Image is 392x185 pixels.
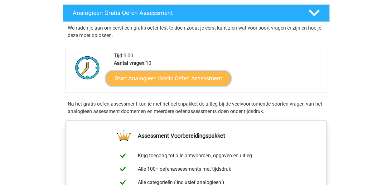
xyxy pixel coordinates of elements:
h4: Analogieen Gratis Oefen Assessment [73,9,298,17]
div: Na het gratis oefen assessment kun je met het oefenpakket de uitleg bij de veelvoorkomende soorte... [65,100,327,115]
img: Klok [72,52,103,83]
p: We raden je aan om eerst een gratis oefentest te doen zodat je eerst kunt zien wat voor soort vra... [68,24,325,39]
a: Start Analogieen Gratis Oefen Assessment [106,71,231,86]
a: Analogieen Gratis Oefen Assessment [60,4,332,22]
b: Aantal vragen: [114,60,146,66]
div: 5:00 10 [109,52,327,93]
b: Tijd: [114,53,123,59]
